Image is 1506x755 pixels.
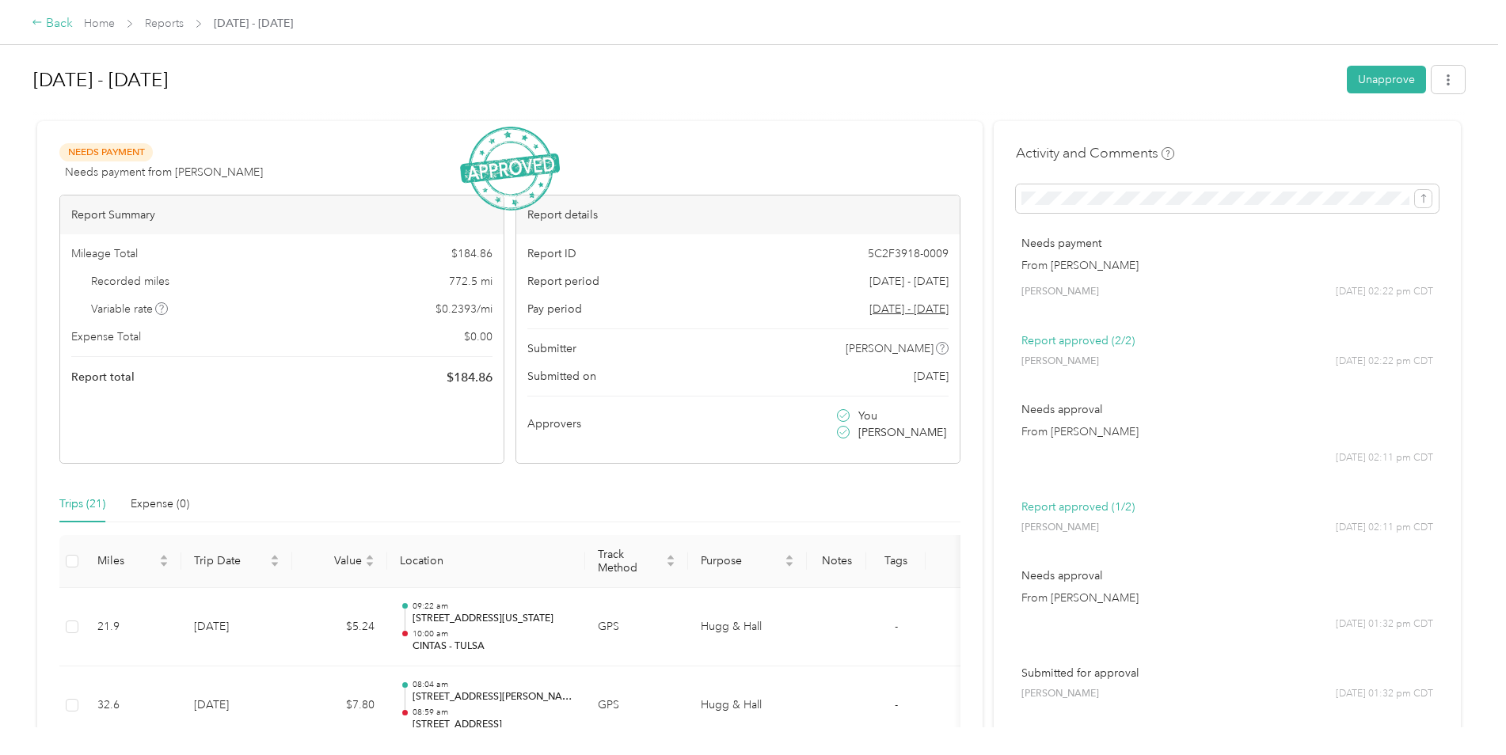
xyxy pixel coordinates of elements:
[1336,521,1433,535] span: [DATE] 02:11 pm CDT
[1336,285,1433,299] span: [DATE] 02:22 pm CDT
[413,679,572,690] p: 08:04 am
[59,495,105,513] div: Trips (21)
[435,301,492,317] span: $ 0.2393 / mi
[1021,401,1433,418] p: Needs approval
[181,535,292,588] th: Trip Date
[858,424,946,441] span: [PERSON_NAME]
[666,560,675,569] span: caret-down
[292,535,387,588] th: Value
[527,245,576,262] span: Report ID
[60,195,504,234] div: Report Summary
[527,340,576,357] span: Submitter
[91,273,169,290] span: Recorded miles
[846,340,934,357] span: [PERSON_NAME]
[85,588,181,667] td: 21.9
[1021,521,1099,535] span: [PERSON_NAME]
[270,560,280,569] span: caret-down
[145,17,184,30] a: Reports
[460,127,560,211] img: ApprovedStamp
[447,368,492,387] span: $ 184.86
[413,690,572,704] p: [STREET_ADDRESS][PERSON_NAME]
[869,273,949,290] span: [DATE] - [DATE]
[1336,687,1433,701] span: [DATE] 01:32 pm CDT
[1336,617,1433,632] span: [DATE] 01:32 pm CDT
[131,495,189,513] div: Expense (0)
[1021,687,1099,701] span: [PERSON_NAME]
[666,552,675,562] span: caret-up
[71,245,138,262] span: Mileage Total
[688,666,807,746] td: Hugg & Hall
[895,698,898,711] span: -
[365,560,375,569] span: caret-down
[32,14,73,33] div: Back
[895,620,898,633] span: -
[785,560,794,569] span: caret-down
[65,164,263,180] span: Needs payment from [PERSON_NAME]
[807,535,866,588] th: Notes
[868,245,949,262] span: 5C2F3918-0009
[688,588,807,667] td: Hugg & Hall
[1417,666,1506,755] iframe: Everlance-gr Chat Button Frame
[866,535,926,588] th: Tags
[71,328,141,345] span: Expense Total
[516,195,960,234] div: Report details
[84,17,115,30] a: Home
[1021,423,1433,440] p: From [PERSON_NAME]
[181,666,292,746] td: [DATE]
[413,628,572,639] p: 10:00 am
[869,301,949,317] span: Go to pay period
[305,554,362,567] span: Value
[194,554,267,567] span: Trip Date
[1336,451,1433,465] span: [DATE] 02:11 pm CDT
[1021,332,1433,349] p: Report approved (2/2)
[159,552,169,562] span: caret-up
[527,273,599,290] span: Report period
[785,552,794,562] span: caret-up
[413,601,572,612] p: 09:22 am
[585,535,688,588] th: Track Method
[1021,355,1099,369] span: [PERSON_NAME]
[598,548,663,575] span: Track Method
[527,415,581,432] span: Approvers
[1021,665,1433,681] p: Submitted for approval
[413,707,572,718] p: 08:59 am
[464,328,492,345] span: $ 0.00
[1347,66,1426,93] button: Unapprove
[1021,257,1433,274] p: From [PERSON_NAME]
[1336,355,1433,369] span: [DATE] 02:22 pm CDT
[1021,235,1433,252] p: Needs payment
[688,535,807,588] th: Purpose
[914,368,949,385] span: [DATE]
[387,535,585,588] th: Location
[585,666,688,746] td: GPS
[214,15,293,32] span: [DATE] - [DATE]
[97,554,156,567] span: Miles
[858,408,877,424] span: You
[585,588,688,667] td: GPS
[91,301,169,317] span: Variable rate
[365,552,375,562] span: caret-up
[701,554,782,567] span: Purpose
[1021,285,1099,299] span: [PERSON_NAME]
[85,535,181,588] th: Miles
[413,639,572,654] p: CINTAS - TULSA
[451,245,492,262] span: $ 184.86
[449,273,492,290] span: 772.5 mi
[1016,143,1174,163] h4: Activity and Comments
[1021,590,1433,606] p: From [PERSON_NAME]
[413,718,572,732] p: [STREET_ADDRESS]
[1021,499,1433,515] p: Report approved (1/2)
[270,552,280,562] span: caret-up
[181,588,292,667] td: [DATE]
[527,301,582,317] span: Pay period
[292,666,387,746] td: $7.80
[85,666,181,746] td: 32.6
[527,368,596,385] span: Submitted on
[413,612,572,626] p: [STREET_ADDRESS][US_STATE]
[1021,567,1433,584] p: Needs approval
[59,143,153,161] span: Needs Payment
[71,369,135,385] span: Report total
[33,61,1336,99] h1: Aug 1 - 31, 2025
[292,588,387,667] td: $5.24
[159,560,169,569] span: caret-down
